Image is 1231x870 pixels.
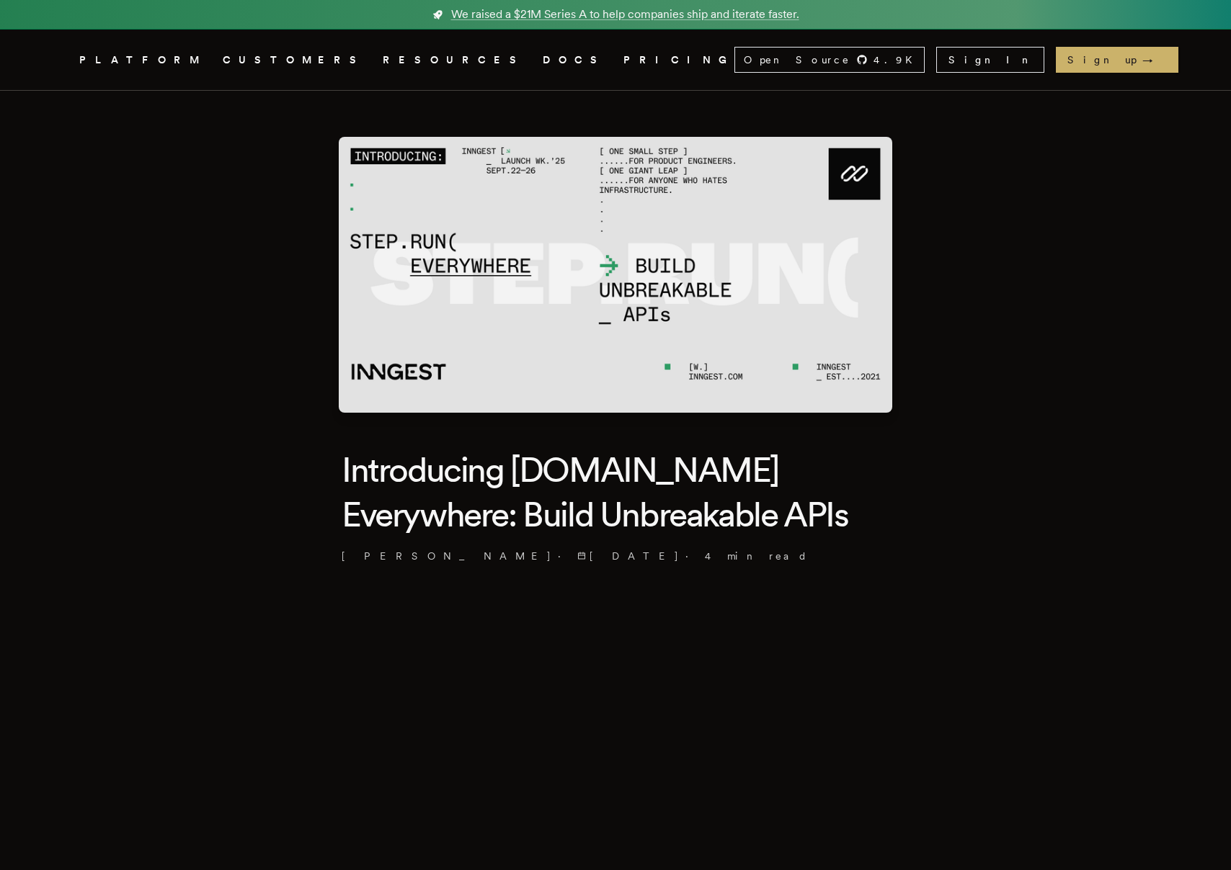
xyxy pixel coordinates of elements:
[705,549,808,563] span: 4 min read
[39,30,1192,90] nav: Global
[1142,53,1167,67] span: →
[342,447,889,537] h1: Introducing [DOMAIN_NAME] Everywhere: Build Unbreakable APIs
[342,549,552,563] a: [PERSON_NAME]
[79,51,205,69] button: PLATFORM
[936,47,1044,73] a: Sign In
[1056,47,1178,73] a: Sign up
[543,51,606,69] a: DOCS
[744,53,850,67] span: Open Source
[342,549,889,563] p: · ·
[874,53,921,67] span: 4.9 K
[223,51,365,69] a: CUSTOMERS
[339,137,892,413] img: Featured image for Introducing Step.Run Everywhere: Build Unbreakable APIs blog post
[451,6,799,23] span: We raised a $21M Series A to help companies ship and iterate faster.
[577,549,680,563] span: [DATE]
[623,51,734,69] a: PRICING
[383,51,525,69] button: RESOURCES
